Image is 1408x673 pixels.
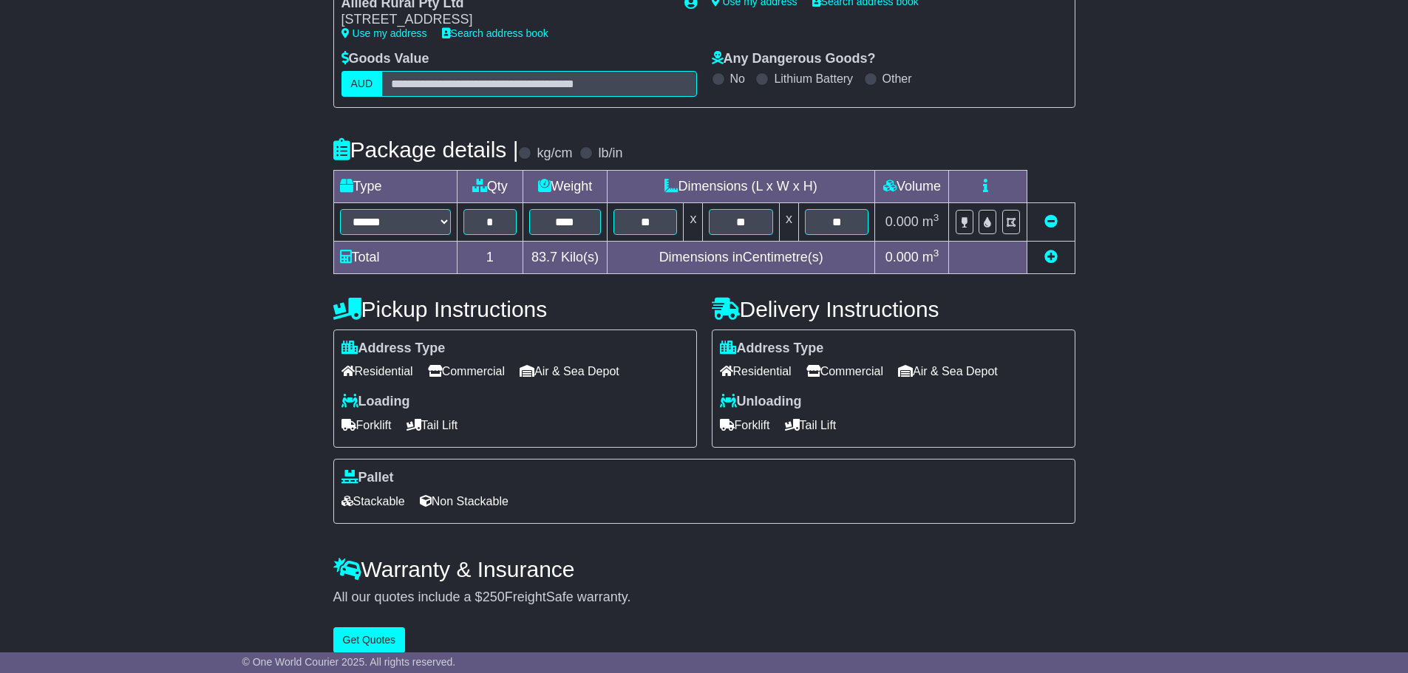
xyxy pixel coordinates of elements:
[720,360,792,383] span: Residential
[341,470,394,486] label: Pallet
[598,146,622,162] label: lb/in
[779,202,798,241] td: x
[341,71,383,97] label: AUD
[922,250,939,264] span: m
[407,414,458,437] span: Tail Lift
[333,137,519,162] h4: Package details |
[720,341,824,357] label: Address Type
[428,360,505,383] span: Commercial
[457,241,523,273] td: 1
[523,170,607,202] td: Weight
[882,72,912,86] label: Other
[875,170,949,202] td: Volume
[730,72,745,86] label: No
[483,590,505,604] span: 250
[1044,214,1058,229] a: Remove this item
[712,297,1075,321] h4: Delivery Instructions
[712,51,876,67] label: Any Dangerous Goods?
[341,394,410,410] label: Loading
[607,170,875,202] td: Dimensions (L x W x H)
[607,241,875,273] td: Dimensions in Centimetre(s)
[774,72,853,86] label: Lithium Battery
[885,250,919,264] span: 0.000
[242,656,456,668] span: © One World Courier 2025. All rights reserved.
[341,12,670,28] div: [STREET_ADDRESS]
[457,170,523,202] td: Qty
[333,170,457,202] td: Type
[720,394,802,410] label: Unloading
[341,341,446,357] label: Address Type
[520,360,619,383] span: Air & Sea Depot
[341,414,392,437] span: Forklift
[720,414,770,437] span: Forklift
[1044,250,1058,264] a: Add new item
[333,241,457,273] td: Total
[333,627,406,653] button: Get Quotes
[806,360,883,383] span: Commercial
[684,202,703,241] td: x
[523,241,607,273] td: Kilo(s)
[531,250,557,264] span: 83.7
[333,557,1075,581] h4: Warranty & Insurance
[442,27,548,39] a: Search address book
[898,360,998,383] span: Air & Sea Depot
[933,212,939,223] sup: 3
[341,51,429,67] label: Goods Value
[537,146,572,162] label: kg/cm
[341,490,405,513] span: Stackable
[885,214,919,229] span: 0.000
[785,414,837,437] span: Tail Lift
[933,247,939,259] sup: 3
[333,590,1075,606] div: All our quotes include a $ FreightSafe warranty.
[333,297,697,321] h4: Pickup Instructions
[341,360,413,383] span: Residential
[341,27,427,39] a: Use my address
[922,214,939,229] span: m
[420,490,509,513] span: Non Stackable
